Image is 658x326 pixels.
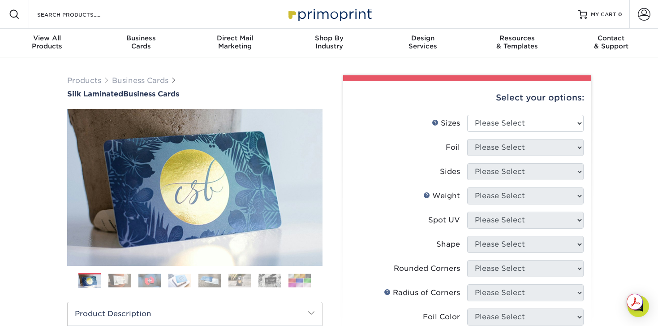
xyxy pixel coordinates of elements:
div: Industry [282,34,376,50]
h2: Product Description [68,302,322,325]
a: Business Cards [112,76,168,85]
div: Cards [94,34,188,50]
div: Shape [436,239,460,250]
div: Foil [446,142,460,153]
span: Direct Mail [188,34,282,42]
span: Business [94,34,188,42]
span: Resources [470,34,564,42]
div: Select your options: [350,81,584,115]
div: Marketing [188,34,282,50]
img: Business Cards 01 [78,270,101,292]
a: Silk LaminatedBusiness Cards [67,90,323,98]
img: Business Cards 04 [168,274,191,287]
a: BusinessCards [94,29,188,57]
a: Contact& Support [564,29,658,57]
img: Silk Laminated 01 [67,60,323,315]
div: Foil Color [423,312,460,322]
div: & Support [564,34,658,50]
span: Design [376,34,470,42]
img: Business Cards 02 [108,274,131,287]
a: Shop ByIndustry [282,29,376,57]
a: DesignServices [376,29,470,57]
img: Primoprint [284,4,374,24]
img: Business Cards 05 [198,274,221,287]
a: Resources& Templates [470,29,564,57]
div: & Templates [470,34,564,50]
span: Silk Laminated [67,90,123,98]
span: MY CART [591,11,616,18]
div: Services [376,34,470,50]
img: Business Cards 08 [288,274,311,287]
div: Sides [440,166,460,177]
div: Spot UV [428,215,460,226]
img: Business Cards 06 [228,274,251,287]
img: Business Cards 07 [258,274,281,287]
a: Products [67,76,101,85]
a: Direct MailMarketing [188,29,282,57]
span: Contact [564,34,658,42]
span: Shop By [282,34,376,42]
div: Radius of Corners [384,287,460,298]
img: Business Cards 03 [138,274,161,287]
span: 0 [618,11,622,17]
div: Sizes [432,118,460,129]
div: Weight [423,191,460,201]
input: SEARCH PRODUCTS..... [36,9,124,20]
h1: Business Cards [67,90,323,98]
div: Rounded Corners [394,263,460,274]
